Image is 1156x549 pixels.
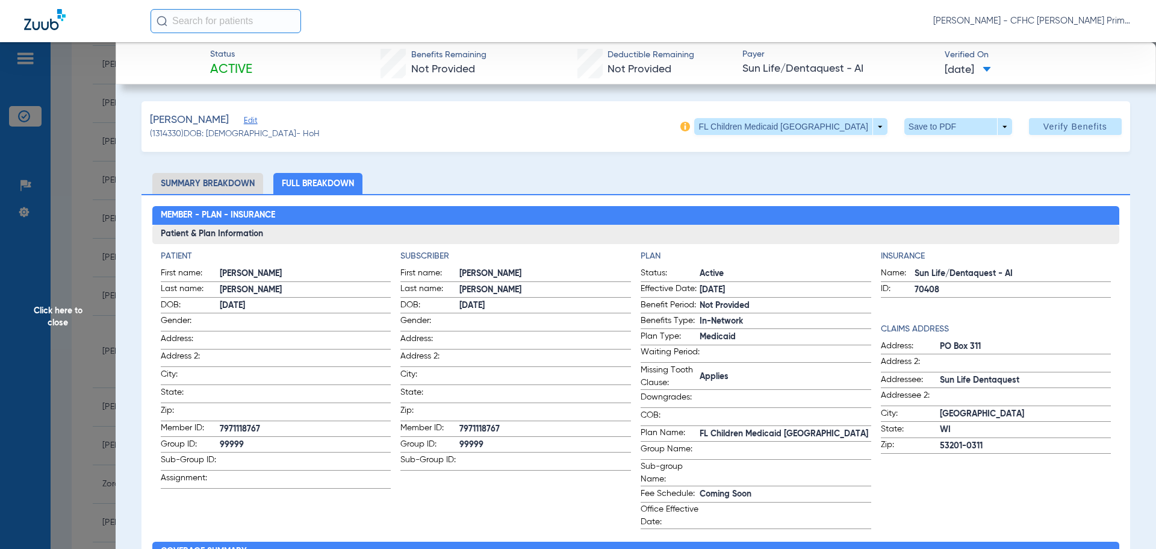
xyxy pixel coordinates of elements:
span: Zip: [400,404,459,421]
span: Group Name: [641,443,700,459]
span: Active [700,268,871,280]
span: Zip: [161,404,220,421]
span: Payer [742,48,934,61]
span: [GEOGRAPHIC_DATA] [940,408,1111,421]
span: Coming Soon [700,488,871,501]
span: Address: [400,333,459,349]
span: ID: [881,283,915,297]
span: Effective Date: [641,283,700,297]
span: Group ID: [161,438,220,453]
button: Verify Benefits [1029,118,1122,135]
span: Deductible Remaining [608,49,694,61]
span: Not Provided [700,300,871,312]
span: Sub-Group ID: [400,454,459,470]
h4: Claims Address [881,323,1111,336]
span: Status: [641,267,700,281]
span: Sun Life/Dentaquest - AI [742,61,934,77]
span: In-Network [700,315,871,328]
span: Status [210,48,252,61]
span: City: [400,368,459,384]
button: Save to PDF [904,118,1012,135]
span: [PERSON_NAME] [459,284,631,296]
span: Benefits Remaining [411,49,486,61]
span: Missing Tooth Clause: [641,364,700,389]
h4: Subscriber [400,250,631,263]
img: Search Icon [157,16,167,27]
span: Gender: [400,315,459,331]
span: Verify Benefits [1043,122,1107,131]
span: Benefits Type: [641,315,700,329]
h4: Insurance [881,250,1111,263]
span: [DATE] [459,300,631,312]
span: [DATE] [700,284,871,296]
span: State: [881,423,940,438]
span: Assignment: [161,472,220,488]
span: [PERSON_NAME] [220,284,391,296]
img: Zuub Logo [24,9,66,30]
span: [PERSON_NAME] - CFHC [PERSON_NAME] Primary Care Dental [933,15,1132,27]
span: Not Provided [411,64,475,75]
span: Fee Schedule: [641,488,700,502]
span: 99999 [459,439,631,451]
span: Last name: [400,283,459,297]
span: Member ID: [400,422,459,436]
span: Office Effective Date: [641,503,700,529]
span: Zip: [881,439,940,453]
span: State: [161,386,220,403]
img: info-icon [680,122,690,131]
li: Full Breakdown [273,173,362,194]
span: COB: [641,409,700,425]
span: Addressee 2: [881,389,940,406]
span: PO Box 311 [940,340,1111,353]
span: Sub-group Name: [641,460,700,486]
span: [PERSON_NAME] [150,113,229,128]
span: 99999 [220,439,391,451]
span: City: [161,368,220,384]
span: Address 2: [161,350,220,366]
span: Sub-Group ID: [161,454,220,470]
span: Plan Type: [641,330,700,345]
span: First name: [400,267,459,281]
button: FL Children Medicaid [GEOGRAPHIC_DATA] [694,118,887,135]
span: [PERSON_NAME] [459,268,631,280]
span: Address: [881,340,940,354]
li: Summary Breakdown [152,173,263,194]
span: First name: [161,267,220,281]
span: 7971118767 [220,423,391,436]
span: Gender: [161,315,220,331]
span: Benefit Period: [641,299,700,313]
span: Not Provided [608,64,671,75]
span: Last name: [161,283,220,297]
span: Sun Life/Dentaquest - AI [915,268,1111,280]
span: City: [881,407,940,422]
span: Waiting Period: [641,346,700,362]
span: State: [400,386,459,403]
span: Edit [244,116,255,128]
iframe: Chat Widget [1096,491,1156,549]
span: Address 2: [400,350,459,366]
span: FL Children Medicaid [GEOGRAPHIC_DATA] [700,428,871,441]
h4: Patient [161,250,391,263]
span: [PERSON_NAME] [220,268,391,280]
span: DOB: [400,299,459,313]
span: Medicaid [700,331,871,344]
h4: Plan [641,250,871,263]
span: 53201-0311 [940,440,1111,453]
span: Plan Name: [641,427,700,441]
span: Address: [161,333,220,349]
span: (1314330) DOB: [DEMOGRAPHIC_DATA] - HoH [150,128,320,140]
span: Sun Life Dentaquest [940,374,1111,387]
span: WI [940,424,1111,436]
span: 70408 [915,284,1111,296]
span: Downgrades: [641,391,700,407]
span: Addressee: [881,374,940,388]
span: Group ID: [400,438,459,453]
span: Address 2: [881,356,940,372]
h3: Patient & Plan Information [152,225,1120,244]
